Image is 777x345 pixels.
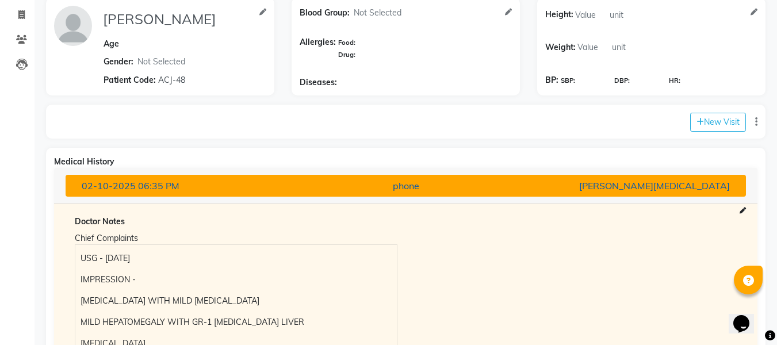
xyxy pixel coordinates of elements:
p: USG - [DATE] [81,252,391,264]
span: 06:35 PM [138,180,179,191]
p: [MEDICAL_DATA] WITH MILD [MEDICAL_DATA] [81,295,391,307]
div: Medical History [54,156,757,168]
div: [PERSON_NAME][MEDICAL_DATA] [516,179,738,193]
input: Value [573,6,608,24]
span: Blood Group: [300,7,350,19]
p: IMPRESSION - [81,274,391,286]
input: Patient Code [156,71,255,89]
span: 02-10-2025 [82,180,136,191]
div: Chief Complaints [75,232,397,244]
span: Drug: [338,51,355,59]
span: SBP: [561,76,575,86]
input: Name [101,6,255,32]
input: unit [610,39,645,56]
span: Diseases: [300,76,337,89]
span: Patient Code: [104,74,156,86]
div: Doctor Notes [75,216,737,228]
p: MILD HEPATOMEGALY WITH GR-1 [MEDICAL_DATA] LIVER [81,316,391,328]
span: Allergies: [300,36,336,60]
span: BP: [545,74,558,86]
button: 02-10-202506:35 PMphone[PERSON_NAME][MEDICAL_DATA] [66,175,746,197]
img: profile [54,6,92,46]
input: Value [576,39,610,56]
span: HR: [669,76,680,86]
span: Gender: [104,56,133,68]
span: Food: [338,39,355,47]
iframe: chat widget [729,299,765,333]
span: Height: [545,6,573,24]
span: Weight: [545,39,576,56]
button: New Visit [690,113,746,132]
input: unit [608,6,642,24]
span: DBP: [614,76,630,86]
span: Age [104,39,119,49]
div: phone [295,179,517,193]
